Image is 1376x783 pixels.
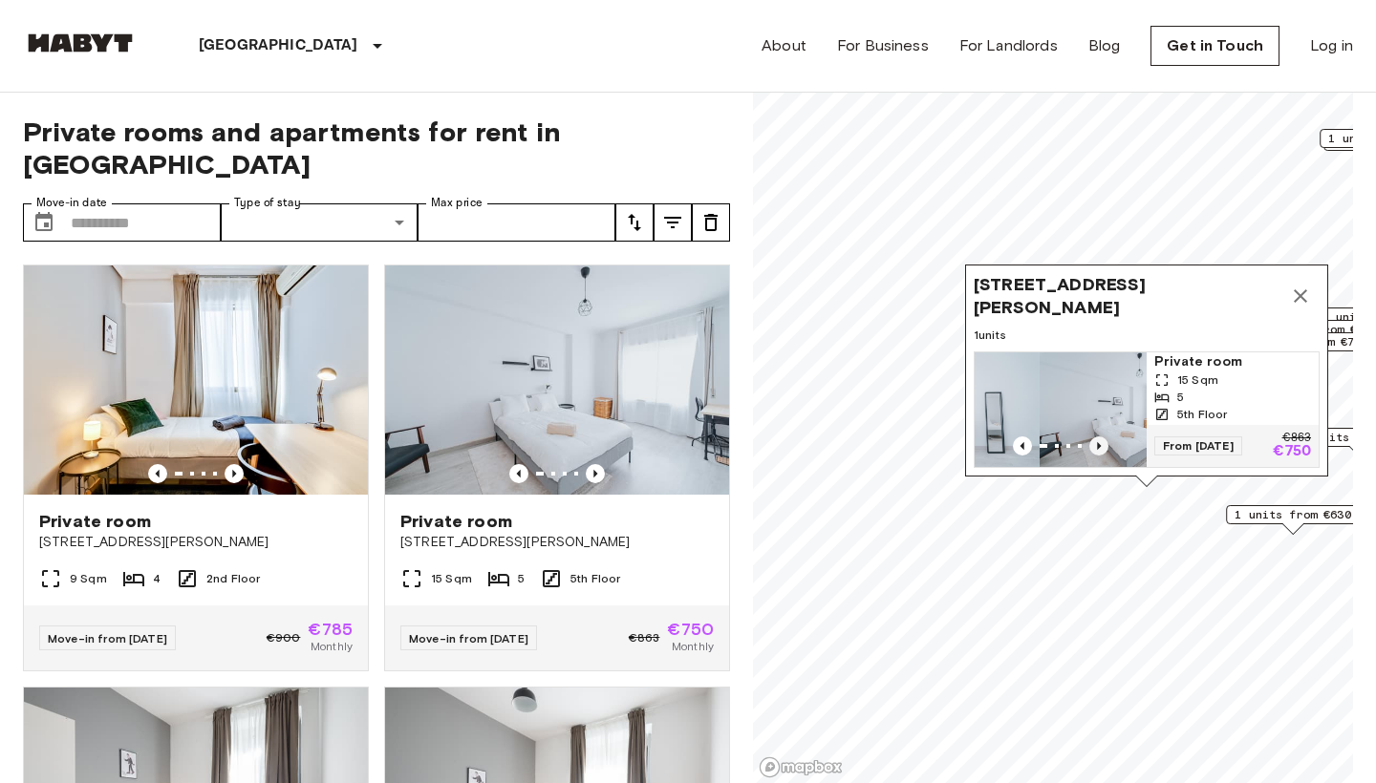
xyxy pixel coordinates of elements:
span: 1 units [974,327,1320,344]
span: €750 [667,621,714,638]
button: Previous image [1089,436,1108,455]
p: [GEOGRAPHIC_DATA] [199,34,358,57]
span: Move-in from [DATE] [48,631,167,645]
img: Habyt [23,33,138,53]
button: Previous image [509,464,528,483]
span: Move-in from [DATE] [409,631,528,645]
span: From [DATE] [1154,436,1242,455]
a: Log in [1310,34,1353,57]
span: €900 [267,629,301,646]
div: Map marker [965,265,1328,487]
a: For Landlords [959,34,1058,57]
span: 15 Sqm [431,570,472,587]
a: Marketing picture of unit ES-15-018-001-03HPrevious imagePrevious imagePrivate room[STREET_ADDRES... [23,265,369,671]
span: 15 Sqm [1177,371,1218,389]
button: tune [654,203,692,242]
span: 5th Floor [570,570,620,587]
button: Choose date [25,203,63,242]
a: About [762,34,806,57]
span: Private room [1154,352,1311,371]
span: €785 [308,621,353,638]
span: 5 [1177,389,1184,406]
label: Max price [431,195,483,211]
label: Move-in date [36,195,107,211]
button: Previous image [225,464,244,483]
img: Marketing picture of unit ES-15-037-001-01H [385,265,729,495]
button: Previous image [148,464,167,483]
button: tune [615,203,654,242]
p: €863 [1282,433,1311,444]
img: Marketing picture of unit ES-15-037-001-01H [1040,352,1212,467]
span: [STREET_ADDRESS][PERSON_NAME] [400,533,714,552]
button: tune [692,203,730,242]
a: Previous imagePrevious imagePrivate room15 Sqm55th FloorFrom [DATE]€863€750 [974,351,1320,468]
span: €863 [629,629,660,646]
div: Map marker [1226,505,1360,535]
label: Type of stay [234,195,301,211]
img: Marketing picture of unit ES-15-037-001-01H [868,352,1040,467]
span: 2nd Floor [206,570,260,587]
span: Private room [400,510,512,533]
span: Private room [39,510,151,533]
span: 4 [153,570,161,587]
span: Private rooms and apartments for rent in [GEOGRAPHIC_DATA] [23,116,730,180]
span: 5th Floor [1177,406,1227,423]
a: Marketing picture of unit ES-15-037-001-01HPrevious imagePrevious imagePrivate room[STREET_ADDRES... [384,265,730,671]
span: 1 units from €630 [1235,506,1351,523]
span: Monthly [311,638,353,655]
a: Get in Touch [1150,26,1279,66]
a: Mapbox logo [759,756,843,778]
p: €750 [1273,444,1311,459]
button: Previous image [1013,436,1032,455]
span: 9 Sqm [70,570,107,587]
img: Marketing picture of unit ES-15-018-001-03H [24,265,368,495]
button: Previous image [586,464,605,483]
span: [STREET_ADDRESS][PERSON_NAME] [39,533,353,552]
span: Monthly [672,638,714,655]
span: 5 [518,570,525,587]
span: [STREET_ADDRESS][PERSON_NAME] [974,273,1281,319]
a: Blog [1088,34,1121,57]
a: For Business [837,34,929,57]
